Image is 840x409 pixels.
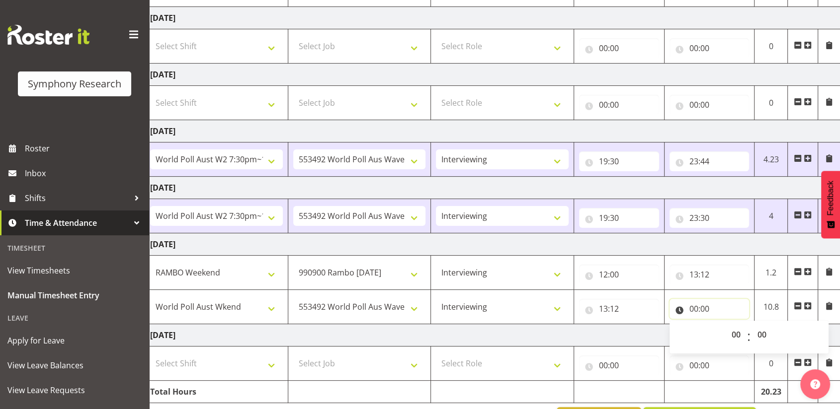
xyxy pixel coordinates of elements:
td: 0 [755,346,788,381]
span: View Timesheets [7,263,142,278]
a: Manual Timesheet Entry [2,283,147,308]
a: View Leave Balances [2,353,147,378]
span: Time & Attendance [25,215,129,230]
span: Inbox [25,166,144,181]
span: : [747,325,751,349]
div: Leave [2,308,147,328]
a: Apply for Leave [2,328,147,353]
td: 4 [755,199,788,233]
td: 0 [755,86,788,120]
a: View Timesheets [2,258,147,283]
div: Symphony Research [28,76,121,91]
div: Timesheet [2,238,147,258]
td: 10.8 [755,290,788,324]
span: Shifts [25,191,129,205]
input: Click to select... [579,208,659,228]
span: Apply for Leave [7,333,142,348]
input: Click to select... [670,208,750,228]
input: Click to select... [670,299,750,319]
td: 1.2 [755,256,788,290]
input: Click to select... [670,265,750,284]
input: Click to select... [579,265,659,284]
span: Feedback [826,181,835,215]
input: Click to select... [670,151,750,171]
input: Click to select... [579,38,659,58]
input: Click to select... [579,151,659,171]
a: View Leave Requests [2,378,147,403]
span: Manual Timesheet Entry [7,288,142,303]
img: Rosterit website logo [7,25,89,45]
button: Feedback - Show survey [821,171,840,238]
span: View Leave Requests [7,383,142,398]
input: Click to select... [670,95,750,115]
input: Click to select... [579,95,659,115]
td: 0 [755,29,788,64]
td: 4.23 [755,142,788,177]
span: Roster [25,141,144,156]
input: Click to select... [670,355,750,375]
input: Click to select... [579,299,659,319]
input: Click to select... [670,38,750,58]
td: 20.23 [755,381,788,403]
img: help-xxl-2.png [810,379,820,389]
input: Click to select... [579,355,659,375]
span: View Leave Balances [7,358,142,373]
td: Total Hours [145,381,288,403]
